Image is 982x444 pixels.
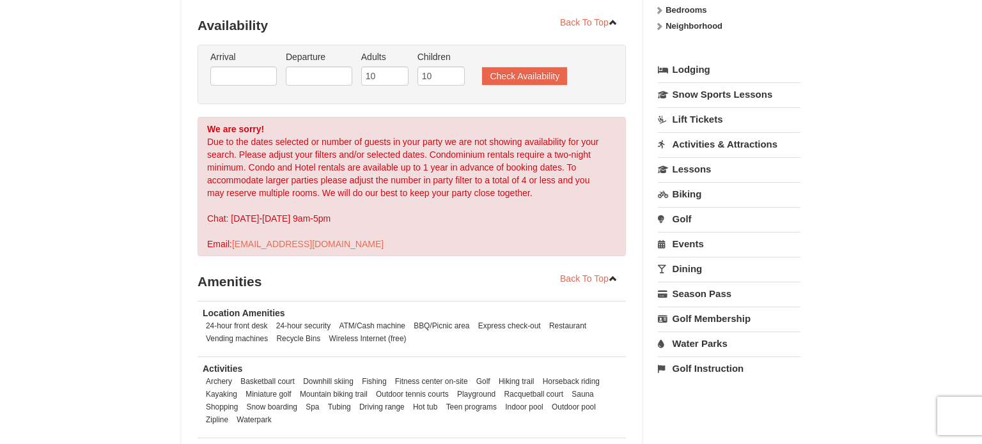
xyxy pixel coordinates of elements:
[325,401,354,413] li: Tubing
[207,124,264,134] strong: We are sorry!
[300,375,357,388] li: Downhill skiing
[658,182,800,206] a: Biking
[203,319,271,332] li: 24-hour front desk
[203,401,241,413] li: Shopping
[658,207,800,231] a: Golf
[482,67,567,85] button: Check Availability
[198,117,626,256] div: Due to the dates selected or number of guests in your party we are not showing availability for y...
[658,332,800,355] a: Water Parks
[232,239,384,249] a: [EMAIL_ADDRESS][DOMAIN_NAME]
[658,257,800,280] a: Dining
[274,332,324,345] li: Recycle Bins
[203,364,242,374] strong: Activities
[210,50,277,63] label: Arrival
[302,401,322,413] li: Spa
[666,5,706,15] strong: Bedrooms
[361,50,409,63] label: Adults
[373,388,452,401] li: Outdoor tennis courts
[658,307,800,330] a: Golf Membership
[658,232,800,256] a: Events
[336,319,409,332] li: ATM/Cash machine
[203,308,285,318] strong: Location Amenities
[326,332,410,345] li: Wireless Internet (free)
[658,282,800,305] a: Season Pass
[502,401,547,413] li: Indoor pool
[658,58,800,81] a: Lodging
[546,319,589,332] li: Restaurant
[237,375,298,388] li: Basketball court
[233,413,274,426] li: Waterpark
[273,319,334,332] li: 24-hour security
[658,107,800,131] a: Lift Tickets
[658,157,800,181] a: Lessons
[417,50,465,63] label: Children
[454,388,499,401] li: Playground
[203,332,271,345] li: Vending machines
[658,132,800,156] a: Activities & Attractions
[356,401,408,413] li: Driving range
[658,82,800,106] a: Snow Sports Lessons
[495,375,538,388] li: Hiking trail
[410,401,440,413] li: Hot tub
[552,269,626,288] a: Back To Top
[203,388,240,401] li: Kayaking
[473,375,494,388] li: Golf
[552,13,626,32] a: Back To Top
[359,375,389,388] li: Fishing
[198,13,626,38] h3: Availability
[540,375,603,388] li: Horseback riding
[568,388,596,401] li: Sauna
[549,401,599,413] li: Outdoor pool
[666,21,722,31] strong: Neighborhood
[410,319,472,332] li: BBQ/Picnic area
[658,356,800,380] a: Golf Instruction
[297,388,371,401] li: Mountain biking trail
[392,375,471,388] li: Fitness center on-site
[501,388,566,401] li: Racquetball court
[286,50,352,63] label: Departure
[198,269,626,295] h3: Amenities
[475,319,544,332] li: Express check-out
[244,401,300,413] li: Snow boarding
[203,413,231,426] li: Zipline
[242,388,294,401] li: Miniature golf
[203,375,235,388] li: Archery
[443,401,500,413] li: Teen programs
